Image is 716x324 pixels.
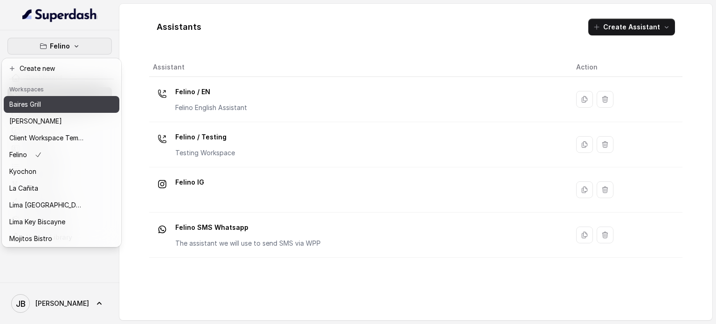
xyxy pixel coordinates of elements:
[7,38,112,55] button: Felino
[50,41,70,52] p: Felino
[9,132,84,144] p: Client Workspace Template
[9,116,62,127] p: [PERSON_NAME]
[4,81,119,96] header: Workspaces
[9,216,65,227] p: Lima Key Biscayne
[9,183,38,194] p: La Cañita
[9,149,27,160] p: Felino
[2,58,121,247] div: Felino
[9,233,52,244] p: Mojitos Bistro
[4,60,119,77] button: Create new
[9,200,84,211] p: Lima [GEOGRAPHIC_DATA]
[9,99,41,110] p: Baires Grill
[9,166,36,177] p: Kyochon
